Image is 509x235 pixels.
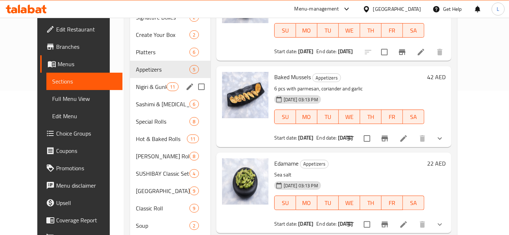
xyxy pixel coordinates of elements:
div: items [189,152,199,161]
span: 11 [167,84,178,90]
button: show more [431,216,448,233]
span: SA [406,198,421,208]
div: Platters [136,48,190,56]
span: Branches [56,42,117,51]
button: Branch-specific-item [376,130,393,147]
div: Create Your Box2 [130,26,210,43]
span: Menu disclaimer [56,181,117,190]
button: WE [339,196,360,210]
button: delete [431,43,448,61]
button: WE [339,110,360,124]
div: SUSHIBAY Classic Sets4 [130,165,210,182]
span: Baked Mussels [274,72,311,82]
span: Edit Menu [52,112,117,120]
span: 6 [190,101,198,108]
div: items [189,48,199,56]
span: End date: [316,133,337,142]
span: [DATE] 03:13 PM [281,182,321,189]
div: items [189,169,199,178]
span: Choice Groups [56,129,117,138]
button: show more [431,130,448,147]
span: WE [342,112,357,122]
div: items [189,221,199,230]
button: FR [381,196,403,210]
span: Edit Restaurant [56,25,117,34]
button: delete [414,130,431,147]
span: Create Your Box [136,30,190,39]
span: Classic Roll [136,204,190,213]
button: SU [274,110,296,124]
div: Hot & Baked Rolls11 [130,130,210,148]
span: SUSHIBAY Classic Sets [136,169,190,178]
span: FR [384,25,400,36]
span: SA [406,25,421,36]
span: 2 [190,31,198,38]
span: 2 [190,222,198,229]
b: [DATE] [338,219,353,228]
span: [DATE] 03:13 PM [281,96,321,103]
button: TH [360,196,381,210]
span: WE [342,198,357,208]
b: [DATE] [338,133,353,142]
div: Platters6 [130,43,210,61]
button: SA [403,110,424,124]
div: Appetizers5 [130,61,210,78]
button: SU [274,23,296,38]
a: Edit Restaurant [40,21,122,38]
span: TU [320,198,336,208]
span: 4 [190,170,198,177]
span: 5 [190,66,198,73]
span: SU [278,198,293,208]
div: Sashimi & [MEDICAL_DATA]6 [130,95,210,113]
div: Maki Roll [136,152,190,161]
a: Edit menu item [417,48,425,56]
div: [GEOGRAPHIC_DATA] [373,5,421,13]
p: 6 pcs with parmesan, coriander and garlic [274,84,424,93]
span: Select to update [359,217,375,232]
span: 9 [190,205,198,212]
div: items [189,65,199,74]
span: MO [299,198,314,208]
button: WE [339,23,360,38]
button: SA [403,23,424,38]
a: Edit Menu [46,107,122,125]
div: Sashimi & Tartar [136,100,190,108]
div: Philadelphia & California Roll [136,187,190,195]
button: Branch-specific-item [393,43,411,61]
span: Select to update [377,44,392,60]
div: Soup2 [130,217,210,234]
a: Upsell [40,194,122,211]
button: TU [317,23,339,38]
span: 6 [190,49,198,56]
div: Appetizers [300,160,329,168]
div: Menu-management [295,5,339,13]
span: Appetizers [136,65,190,74]
a: Coupons [40,142,122,159]
span: 8 [190,153,198,160]
b: [DATE] [298,219,313,228]
span: Appetizers [300,160,328,168]
button: edit [184,81,195,92]
span: Soup [136,221,190,230]
span: TH [363,25,379,36]
div: Nigiri & Gunkan11edit [130,78,210,95]
span: Hot & Baked Rolls [136,134,187,143]
img: Edamame [222,158,268,205]
span: Nigiri & Gunkan [136,82,167,91]
button: TU [317,196,339,210]
span: Start date: [274,47,297,56]
span: WE [342,25,357,36]
span: TH [363,198,379,208]
span: [PERSON_NAME] Roll [136,152,190,161]
button: sort-choices [342,216,359,233]
a: Full Menu View [46,90,122,107]
span: Appetizers [313,74,341,82]
div: items [189,117,199,126]
span: Special Rolls [136,117,190,126]
button: TH [360,23,381,38]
